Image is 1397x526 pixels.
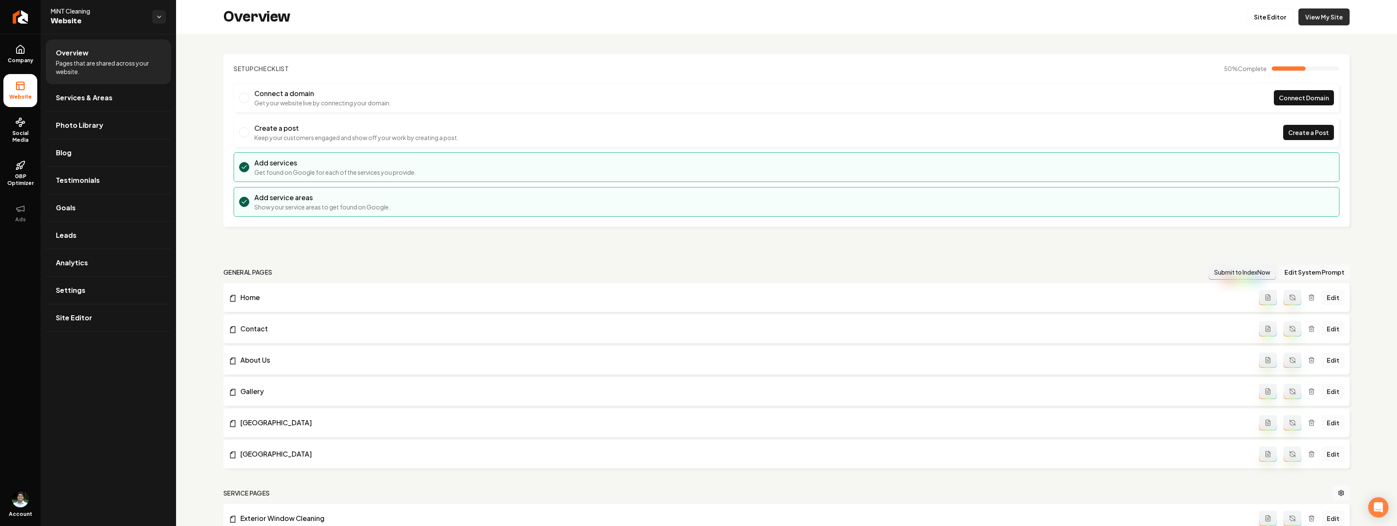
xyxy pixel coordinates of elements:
[56,285,85,295] span: Settings
[3,173,37,187] span: GBP Optimizer
[1322,415,1345,430] a: Edit
[1224,64,1267,73] span: 50 %
[1283,125,1334,140] a: Create a Post
[51,7,146,15] span: MiNT Cleaning
[1279,264,1350,280] button: Edit System Prompt
[3,154,37,193] a: GBP Optimizer
[254,193,390,203] h3: Add service areas
[1259,446,1277,462] button: Add admin page prompt
[229,386,1259,397] a: Gallery
[1279,94,1329,102] span: Connect Domain
[1259,511,1277,526] button: Add admin page prompt
[1238,65,1267,72] span: Complete
[1259,353,1277,368] button: Add admin page prompt
[1209,264,1276,280] button: Submit to IndexNow
[9,511,32,518] span: Account
[56,93,113,103] span: Services & Areas
[6,94,35,100] span: Website
[229,324,1259,334] a: Contact
[1274,90,1334,105] a: Connect Domain
[234,64,289,73] h2: Checklist
[234,65,254,72] span: Setup
[1322,321,1345,336] a: Edit
[1288,128,1329,137] span: Create a Post
[12,490,29,507] button: Open user button
[56,59,161,76] span: Pages that are shared across your website.
[1259,290,1277,305] button: Add admin page prompt
[1322,511,1345,526] a: Edit
[229,418,1259,428] a: [GEOGRAPHIC_DATA]
[12,216,29,223] span: Ads
[4,57,37,64] span: Company
[46,112,171,139] a: Photo Library
[3,197,37,230] button: Ads
[1259,415,1277,430] button: Add admin page prompt
[12,490,29,507] img: Arwin Rahmatpanah
[46,277,171,304] a: Settings
[254,203,390,211] p: Show your service areas to get found on Google.
[1259,321,1277,336] button: Add admin page prompt
[3,110,37,150] a: Social Media
[56,48,88,58] span: Overview
[229,355,1259,365] a: About Us
[3,130,37,143] span: Social Media
[254,99,391,107] p: Get your website live by connecting your domain.
[1259,384,1277,399] button: Add admin page prompt
[46,139,171,166] a: Blog
[223,489,270,497] h2: Service Pages
[1322,446,1345,462] a: Edit
[56,258,88,268] span: Analytics
[56,230,77,240] span: Leads
[51,15,146,27] span: Website
[3,38,37,71] a: Company
[46,84,171,111] a: Services & Areas
[254,123,459,133] h3: Create a post
[1322,290,1345,305] a: Edit
[13,10,28,24] img: Rebolt Logo
[46,194,171,221] a: Goals
[56,313,92,323] span: Site Editor
[254,168,416,176] p: Get found on Google for each of the services you provide.
[254,88,391,99] h3: Connect a domain
[254,133,459,142] p: Keep your customers engaged and show off your work by creating a post.
[46,222,171,249] a: Leads
[229,449,1259,459] a: [GEOGRAPHIC_DATA]
[46,167,171,194] a: Testimonials
[1247,8,1293,25] a: Site Editor
[229,292,1259,303] a: Home
[223,268,273,276] h2: general pages
[1368,497,1389,518] div: Open Intercom Messenger
[1298,8,1350,25] a: View My Site
[1322,353,1345,368] a: Edit
[254,158,416,168] h3: Add services
[229,513,1259,523] a: Exterior Window Cleaning
[56,120,103,130] span: Photo Library
[223,8,290,25] h2: Overview
[1322,384,1345,399] a: Edit
[56,148,72,158] span: Blog
[46,304,171,331] a: Site Editor
[46,249,171,276] a: Analytics
[56,203,76,213] span: Goals
[56,175,100,185] span: Testimonials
